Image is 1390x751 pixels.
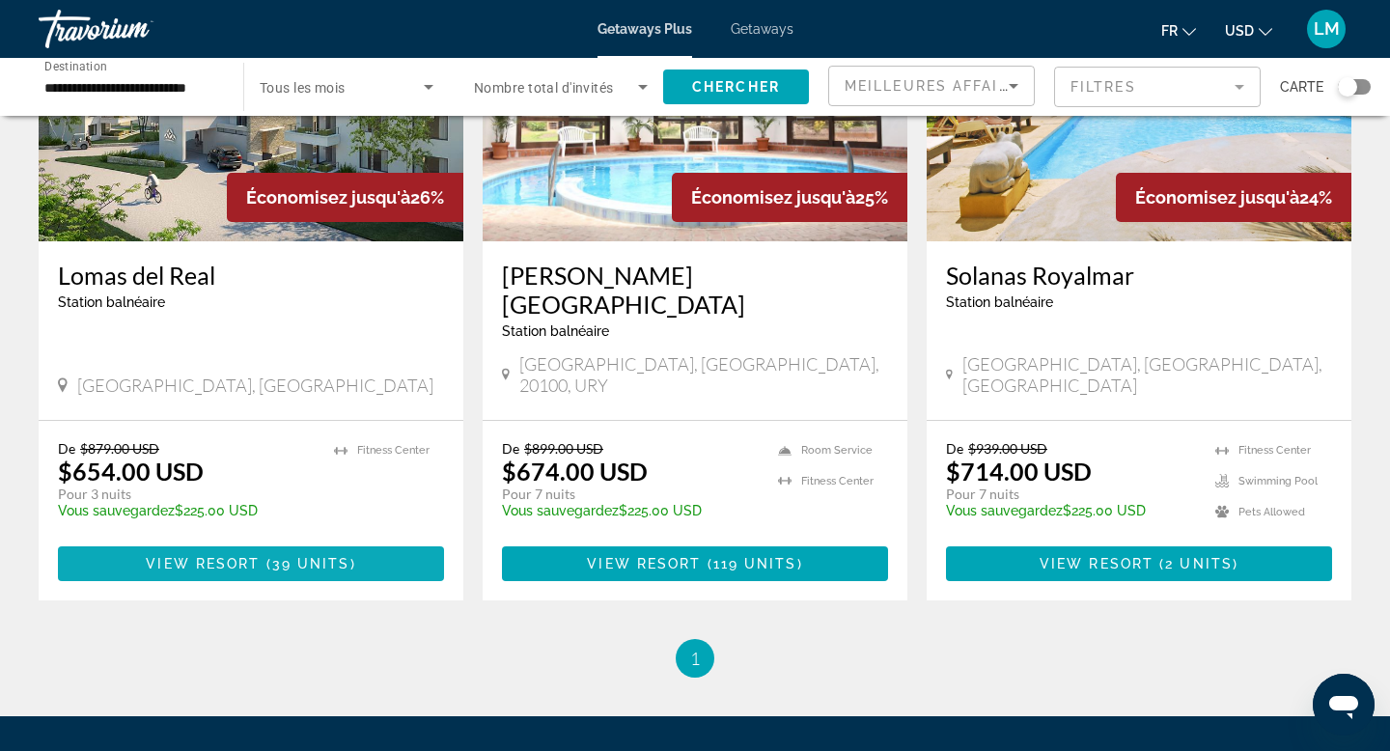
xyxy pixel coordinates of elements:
span: Vous sauvegardez [502,503,619,518]
span: Nombre total d'invités [474,80,614,96]
button: Change currency [1225,16,1272,44]
button: User Menu [1301,9,1351,49]
span: LM [1314,19,1340,39]
span: Fitness Center [801,475,874,487]
span: De [502,440,519,457]
span: fr [1161,23,1178,39]
span: [GEOGRAPHIC_DATA], [GEOGRAPHIC_DATA] [77,375,433,396]
span: Économisez jusqu'à [691,187,855,208]
a: Travorium [39,4,232,54]
button: View Resort(2 units) [946,546,1332,581]
iframe: Bouton de lancement de la fenêtre de messagerie [1313,674,1375,736]
span: Room Service [801,444,873,457]
span: Tous les mois [260,80,346,96]
span: De [58,440,75,457]
a: [PERSON_NAME][GEOGRAPHIC_DATA] [502,261,888,319]
span: $899.00 USD [524,440,603,457]
div: 24% [1116,173,1351,222]
span: Station balnéaire [502,323,609,339]
span: ( ) [701,556,802,571]
a: Getaways Plus [598,21,692,37]
div: 26% [227,173,463,222]
span: $939.00 USD [968,440,1047,457]
span: View Resort [587,556,701,571]
p: Pour 7 nuits [502,486,759,503]
span: $879.00 USD [80,440,159,457]
span: USD [1225,23,1254,39]
p: $225.00 USD [946,503,1196,518]
span: 1 [690,648,700,669]
span: 2 units [1165,556,1233,571]
span: [GEOGRAPHIC_DATA], [GEOGRAPHIC_DATA], 20100, URY [519,353,888,396]
span: Swimming Pool [1238,475,1318,487]
a: Lomas del Real [58,261,444,290]
button: Change language [1161,16,1196,44]
span: Chercher [692,79,780,95]
span: Vous sauvegardez [946,503,1063,518]
a: Getaways [731,21,793,37]
button: Filter [1054,66,1261,108]
nav: Pagination [39,639,1351,678]
span: Économisez jusqu'à [246,187,410,208]
span: Destination [44,59,107,72]
span: Meilleures affaires [845,78,1030,94]
span: Fitness Center [1238,444,1311,457]
span: De [946,440,963,457]
p: Pour 3 nuits [58,486,315,503]
span: View Resort [1040,556,1154,571]
span: Fitness Center [357,444,430,457]
span: Pets Allowed [1238,506,1305,518]
span: Station balnéaire [58,294,165,310]
span: View Resort [146,556,260,571]
span: Vous sauvegardez [58,503,175,518]
p: $674.00 USD [502,457,648,486]
span: [GEOGRAPHIC_DATA], [GEOGRAPHIC_DATA], [GEOGRAPHIC_DATA] [962,353,1332,396]
a: Solanas Royalmar [946,261,1332,290]
span: 119 units [713,556,797,571]
p: $714.00 USD [946,457,1092,486]
p: $225.00 USD [58,503,315,518]
span: Carte [1280,73,1323,100]
button: Chercher [663,70,809,104]
button: View Resort(119 units) [502,546,888,581]
span: ( ) [1154,556,1238,571]
p: Pour 7 nuits [946,486,1196,503]
mat-select: Sort by [845,74,1018,97]
p: $225.00 USD [502,503,759,518]
span: 39 units [272,556,350,571]
span: ( ) [260,556,355,571]
span: Station balnéaire [946,294,1053,310]
p: $654.00 USD [58,457,204,486]
span: Économisez jusqu'à [1135,187,1299,208]
button: View Resort(39 units) [58,546,444,581]
div: 25% [672,173,907,222]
